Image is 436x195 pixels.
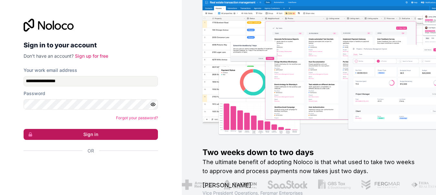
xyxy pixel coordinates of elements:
button: Sign in [24,129,158,140]
img: /assets/american-red-cross-BAupjrZR.png [174,180,206,190]
h2: The ultimate benefit of adopting Noloco is that what used to take two weeks to approve and proces... [202,158,416,176]
h1: Two weeks down to two days [202,147,416,158]
label: Password [24,90,45,97]
h2: Sign in to your account [24,39,158,51]
label: Your work email address [24,67,77,73]
h1: [PERSON_NAME] [202,181,416,190]
a: Sign up for free [75,53,108,59]
input: Email address [24,76,158,86]
span: Don't have an account? [24,53,74,59]
span: Or [88,148,94,154]
a: Forgot your password? [116,115,158,120]
iframe: Sign in with Google Button [20,161,156,175]
input: Password [24,99,158,110]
